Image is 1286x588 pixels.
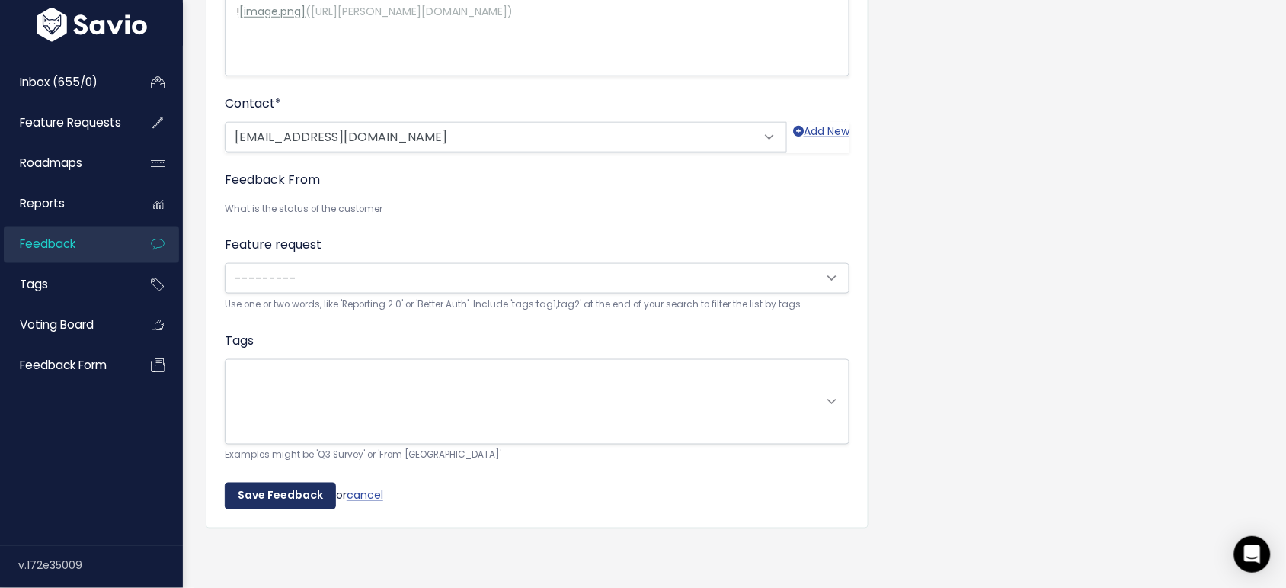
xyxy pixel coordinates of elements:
[4,348,126,383] a: Feedback form
[20,74,98,90] span: Inbox (655/0)
[225,236,321,254] label: Feature request
[20,357,107,373] span: Feedback form
[244,4,301,19] span: image.png
[225,95,281,113] label: Contact
[225,332,254,350] label: Tags
[311,4,507,19] span: [URL][PERSON_NAME][DOMAIN_NAME]
[1234,536,1271,573] div: Open Intercom Messenger
[4,186,126,221] a: Reports
[306,4,311,19] span: (
[20,316,94,333] span: Voting Board
[301,4,306,19] span: ]
[347,487,383,503] a: cancel
[225,448,849,464] small: Examples might be 'Q3 Survey' or 'From [GEOGRAPHIC_DATA]'
[4,267,126,302] a: Tags
[239,4,244,19] span: [
[4,227,126,262] a: Feedback
[20,276,48,292] span: Tags
[18,546,183,586] div: v.172e35009
[33,8,151,42] img: logo-white.9d6f32f41409.svg
[507,4,513,19] span: )
[225,297,849,313] small: Use one or two words, like 'Reporting 2.0' or 'Better Auth'. Include 'tags:tag1,tag2' at the end ...
[20,195,65,211] span: Reports
[4,65,126,100] a: Inbox (655/0)
[20,155,82,171] span: Roadmaps
[4,307,126,342] a: Voting Board
[225,171,320,189] label: Feedback From
[225,201,849,217] small: What is the status of the customer
[4,105,126,140] a: Feature Requests
[793,122,849,153] a: Add New
[236,4,239,19] span: !
[20,114,121,130] span: Feature Requests
[4,146,126,181] a: Roadmaps
[225,483,336,510] input: Save Feedback
[20,236,75,252] span: Feedback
